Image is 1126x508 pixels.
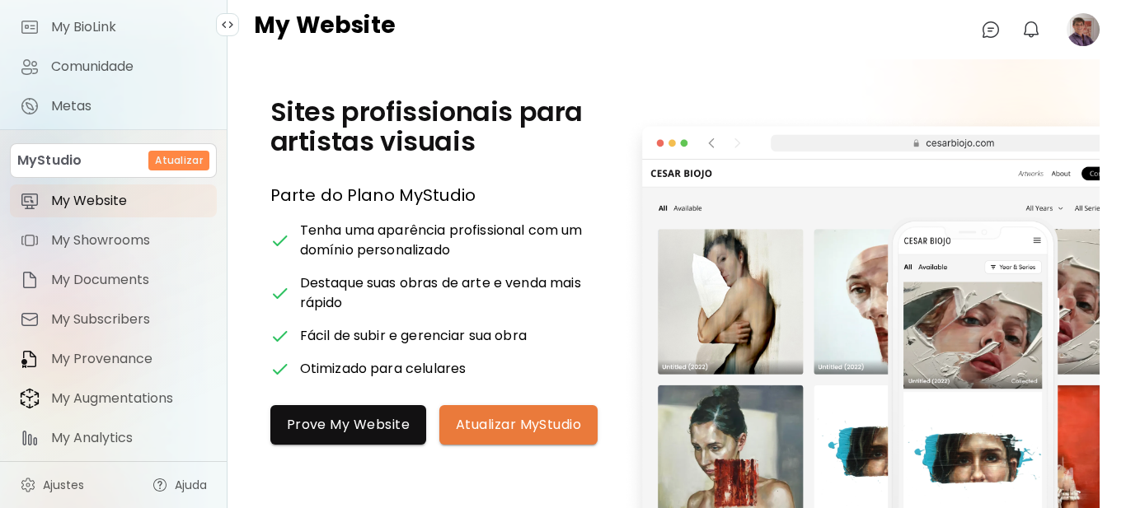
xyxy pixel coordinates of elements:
[152,477,168,493] img: help
[300,273,625,313] p: Destaque suas obras de arte e venda mais rápido
[10,11,217,44] a: completeMy BioLink iconMy BioLink
[270,405,426,445] button: Prove My Website
[221,18,234,31] img: collapse
[20,477,36,493] img: settings
[300,326,527,346] p: Fácil de subir e gerenciar sua obra
[51,98,207,114] span: Metas
[439,405,598,445] button: Atualizar MyStudio
[10,184,217,217] a: itemMy Website
[175,477,207,493] span: Ajuda
[270,283,290,303] img: checkmark
[10,90,217,123] a: completeMetas iconMetas
[20,231,40,250] img: item
[20,428,40,448] img: item
[1017,16,1045,44] button: bellIcon
[254,13,396,46] h4: My Website
[300,359,467,379] p: Otimizado para celulares
[20,57,40,77] img: Comunidade icon
[51,272,207,288] span: My Documents
[10,422,217,454] a: itemMy Analytics
[51,351,207,367] span: My Provenance
[981,20,1001,40] img: chatIcon
[51,390,207,407] span: My Augmentations
[20,17,40,37] img: My BioLink icon
[300,221,625,260] p: Tenha uma aparência profissional com um domínio personalizado
[51,193,207,209] span: My Website
[10,50,217,83] a: Comunidade iconComunidade
[20,96,40,116] img: Metas icon
[270,231,290,250] img: checkmark
[20,310,40,329] img: item
[270,97,625,156] h2: Sites profissionais para artistas visuais
[270,326,290,346] img: checkmark
[142,468,217,501] a: Ajuda
[43,477,84,493] span: Ajustes
[51,19,207,35] span: My BioLink
[17,151,82,170] p: MyStudio
[20,349,40,369] img: item
[287,416,410,433] span: Prove My Website
[270,183,625,207] h4: Parte do Plano MyStudio
[20,270,40,290] img: item
[10,382,217,415] a: itemMy Augmentations
[51,311,207,328] span: My Subscribers
[51,58,207,75] span: Comunidade
[20,191,40,211] img: item
[51,430,207,446] span: My Analytics
[10,468,94,501] a: Ajustes
[10,343,217,375] a: itemMy Provenance
[155,153,203,168] h6: Atualizar
[270,359,290,379] img: checkmark
[20,388,40,409] img: item
[10,224,217,257] a: itemMy Showrooms
[10,263,217,296] a: itemMy Documents
[456,416,581,433] span: Atualizar MyStudio
[1021,20,1041,40] img: bellIcon
[51,232,207,249] span: My Showrooms
[10,303,217,336] a: itemMy Subscribers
